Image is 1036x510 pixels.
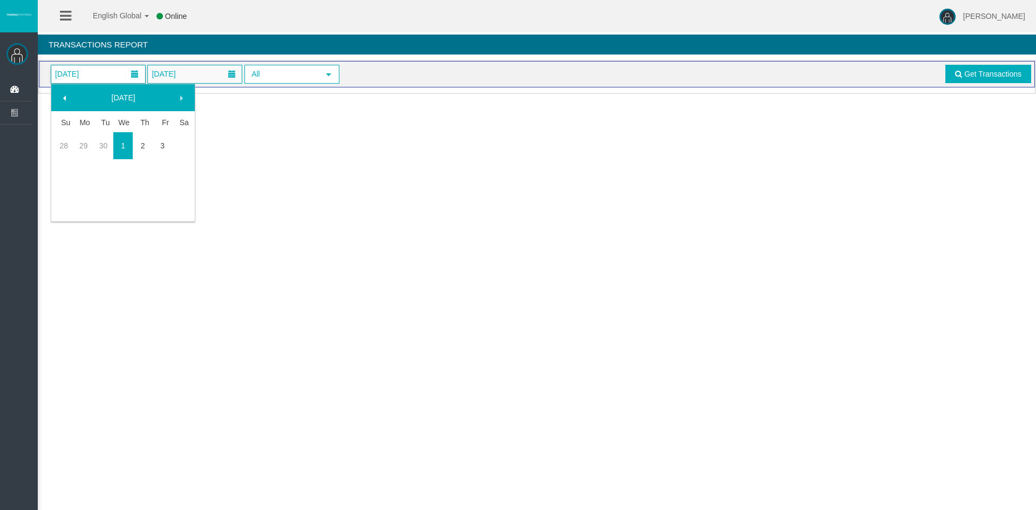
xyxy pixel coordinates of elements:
[246,66,319,83] span: All
[52,66,82,81] span: [DATE]
[172,113,192,132] th: Saturday
[93,113,113,132] th: Tuesday
[113,113,133,132] th: Wednesday
[54,113,74,132] th: Sunday
[74,136,94,155] a: 29
[38,35,1036,55] h4: Transactions Report
[964,70,1021,78] span: Get Transactions
[153,136,173,155] a: 3
[5,12,32,17] img: logo.svg
[113,132,133,159] td: Current focused date is Wednesday, October 01, 2025
[77,88,170,107] a: [DATE]
[153,113,173,132] th: Friday
[79,11,141,20] span: English Global
[54,136,74,155] a: 28
[963,12,1025,21] span: [PERSON_NAME]
[165,12,187,21] span: Online
[133,136,153,155] a: 2
[113,136,133,155] a: 1
[324,70,333,79] span: select
[74,113,94,132] th: Monday
[939,9,956,25] img: user-image
[148,66,179,81] span: [DATE]
[93,136,113,155] a: 30
[133,113,153,132] th: Thursday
